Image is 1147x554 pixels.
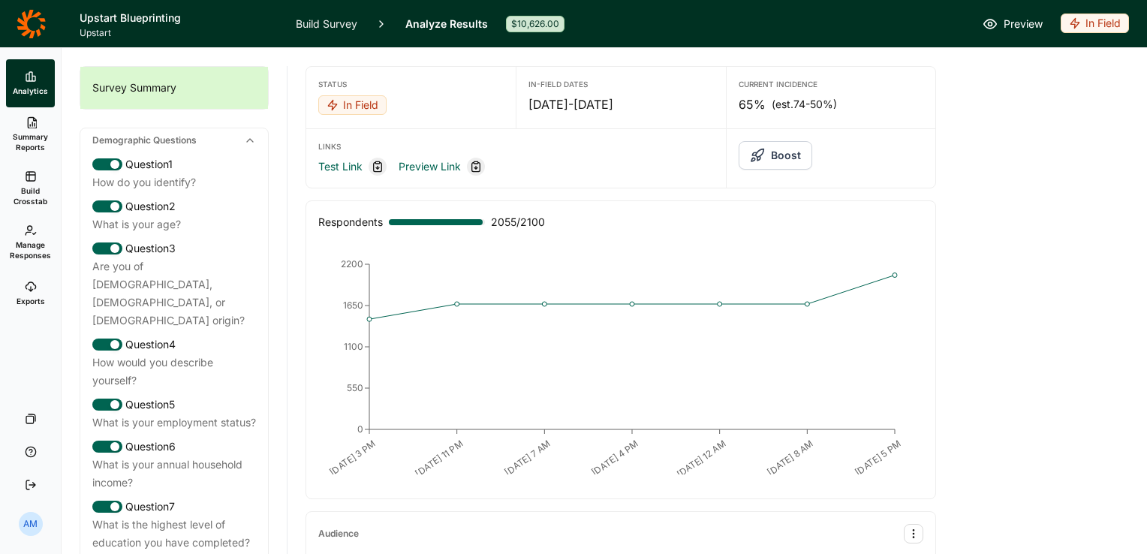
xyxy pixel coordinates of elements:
span: Analytics [13,86,48,96]
div: What is the highest level of education you have completed? [92,516,256,552]
button: Audience Options [904,524,923,543]
text: [DATE] 3 PM [327,438,378,477]
button: In Field [318,95,387,116]
div: [DATE] - [DATE] [528,95,713,113]
span: Summary Reports [12,131,49,152]
div: Copy link [369,158,387,176]
a: Test Link [318,158,363,176]
a: Build Crosstab [6,161,55,215]
text: [DATE] 8 AM [765,438,815,477]
h1: Upstart Blueprinting [80,9,278,27]
div: Question 4 [92,336,256,354]
text: [DATE] 7 AM [502,438,552,477]
button: In Field [1061,14,1129,35]
span: Upstart [80,27,278,39]
div: What is your employment status? [92,414,256,432]
div: Question 6 [92,438,256,456]
span: Manage Responses [10,239,51,260]
a: Preview Link [399,158,461,176]
tspan: 0 [357,423,363,435]
div: In Field [318,95,387,115]
div: How would you describe yourself? [92,354,256,390]
tspan: 1650 [343,300,363,311]
span: 2055 / 2100 [491,213,545,231]
span: (est. 74-50% ) [772,97,837,112]
span: Build Crosstab [12,185,49,206]
tspan: 2200 [341,258,363,269]
tspan: 550 [347,382,363,393]
div: Question 1 [92,155,256,173]
div: Copy link [467,158,485,176]
div: In-Field Dates [528,79,713,89]
text: [DATE] 5 PM [853,438,903,477]
a: Preview [983,15,1043,33]
a: Exports [6,269,55,318]
text: [DATE] 11 PM [413,438,465,479]
div: Audience [318,528,359,540]
div: In Field [1061,14,1129,33]
div: Links [318,141,714,152]
div: Question 5 [92,396,256,414]
button: Boost [739,141,812,170]
div: $10,626.00 [506,16,564,32]
div: Respondents [318,213,383,231]
div: Survey Summary [80,67,268,109]
text: [DATE] 12 AM [675,438,728,480]
a: Summary Reports [6,107,55,161]
div: Demographic Questions [80,128,268,152]
div: Are you of [DEMOGRAPHIC_DATA], [DEMOGRAPHIC_DATA], or [DEMOGRAPHIC_DATA] origin? [92,257,256,330]
div: Current Incidence [739,79,923,89]
div: Question 3 [92,239,256,257]
div: What is your annual household income? [92,456,256,492]
div: How do you identify? [92,173,256,191]
a: Manage Responses [6,215,55,269]
div: Question 2 [92,197,256,215]
a: Analytics [6,59,55,107]
span: Preview [1004,15,1043,33]
div: What is your age? [92,215,256,233]
div: Status [318,79,504,89]
div: AM [19,512,43,536]
tspan: 1100 [344,341,363,352]
text: [DATE] 4 PM [589,438,640,478]
span: 65% [739,95,766,113]
div: Question 7 [92,498,256,516]
span: Exports [17,296,45,306]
